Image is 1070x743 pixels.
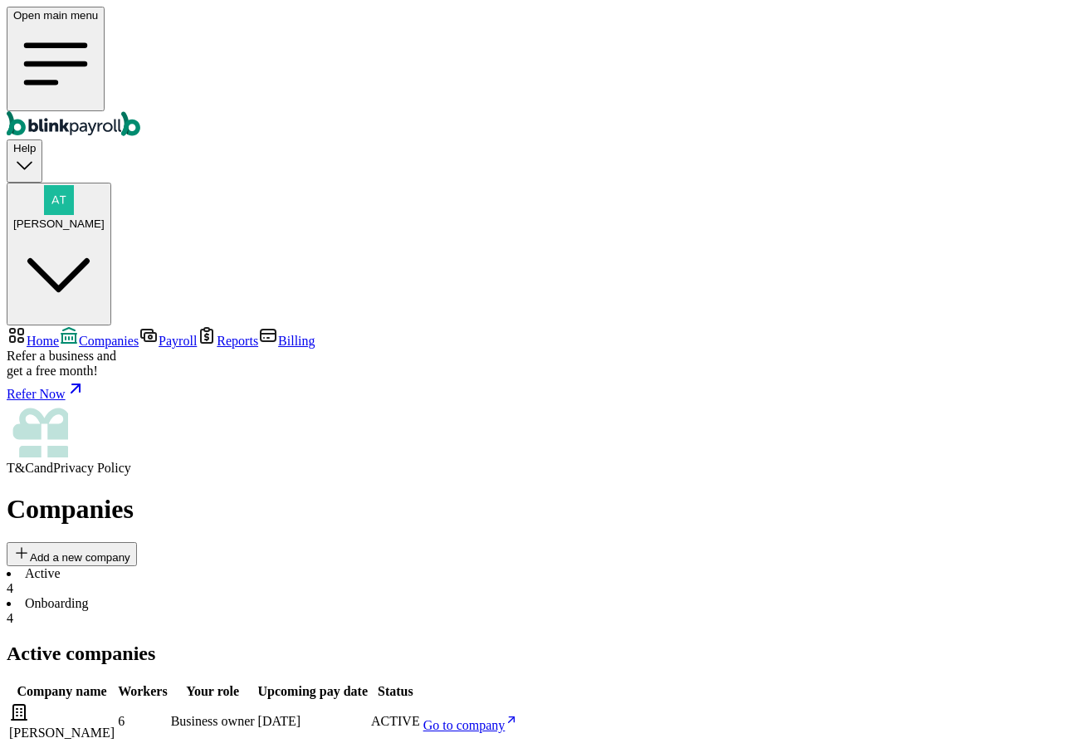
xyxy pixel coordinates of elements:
h2: Active companies [7,643,1063,665]
button: Help [7,139,42,182]
span: Reports [217,334,258,348]
td: Business owner [170,701,256,741]
button: [PERSON_NAME] [7,183,111,326]
th: Workers [117,683,169,700]
span: Privacy Policy [53,461,131,475]
li: Active [7,566,1063,596]
a: Refer Now [7,379,1063,402]
span: [PERSON_NAME] [9,726,115,740]
th: Your role [170,683,256,700]
span: Add a new company [30,551,130,564]
span: Companies [79,334,139,348]
button: Add a new company [7,542,137,566]
nav: Global [7,7,1063,139]
span: Home [27,334,59,348]
span: Open main menu [13,9,98,22]
a: Go to company [423,718,519,732]
li: Onboarding [7,596,1063,626]
a: Reports [197,334,258,348]
td: [DATE] [257,701,369,741]
td: 6 [117,701,169,741]
span: T&C [7,461,34,475]
span: ACTIVE [371,714,420,728]
a: Home [7,334,59,348]
a: Billing [258,334,315,348]
iframe: Chat Widget [987,663,1070,743]
h1: Companies [7,494,1063,525]
a: Companies [59,334,139,348]
a: Payroll [139,334,197,348]
th: Status [370,683,421,700]
button: Open main menu [7,7,105,111]
span: Go to company [423,718,506,732]
div: Refer a business and get a free month! [7,349,1063,379]
span: and [34,461,53,475]
span: Billing [278,334,315,348]
nav: Sidebar [7,325,1063,476]
span: [PERSON_NAME] [13,218,105,230]
th: Company name [8,683,115,700]
span: Payroll [159,334,197,348]
span: 4 [7,581,13,595]
span: 4 [7,611,13,625]
span: Help [13,142,36,154]
th: Upcoming pay date [257,683,369,700]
